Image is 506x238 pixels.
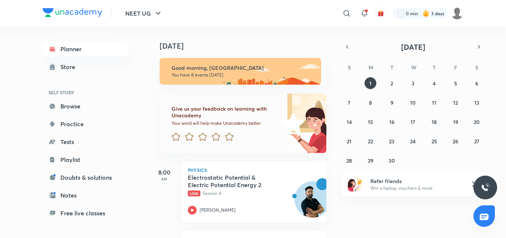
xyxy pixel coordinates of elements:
a: Free live classes [43,206,129,221]
button: September 21, 2025 [343,135,355,147]
abbr: September 30, 2025 [389,157,395,164]
h6: SELF STUDY [43,86,129,99]
h5: Electrostatic Potential & Electric Potential Energy 2 [188,174,280,189]
button: September 13, 2025 [471,97,483,108]
img: morning [160,58,321,85]
button: September 3, 2025 [407,77,419,89]
img: Company Logo [43,8,102,17]
button: September 24, 2025 [407,135,419,147]
button: September 5, 2025 [450,77,462,89]
a: Notes [43,188,129,203]
abbr: September 27, 2025 [474,138,479,145]
img: ttu [481,183,490,192]
button: September 10, 2025 [407,97,419,108]
abbr: September 7, 2025 [348,99,350,106]
abbr: September 9, 2025 [390,99,393,106]
button: September 27, 2025 [471,135,483,147]
button: September 7, 2025 [343,97,355,108]
abbr: Wednesday [411,64,416,71]
button: September 11, 2025 [428,97,440,108]
h6: Give us your feedback on learning with Unacademy [172,105,280,119]
button: September 19, 2025 [450,116,462,128]
abbr: Saturday [475,64,478,71]
button: September 12, 2025 [450,97,462,108]
img: streak [422,10,430,17]
abbr: September 24, 2025 [410,138,416,145]
img: avatar [377,10,384,17]
abbr: September 26, 2025 [453,138,458,145]
button: September 9, 2025 [386,97,398,108]
a: Practice [43,117,129,131]
h4: [DATE] [160,42,334,50]
abbr: Friday [454,64,457,71]
a: Planner [43,42,129,56]
button: September 28, 2025 [343,154,355,166]
button: September 8, 2025 [364,97,376,108]
abbr: September 6, 2025 [475,80,478,87]
abbr: September 4, 2025 [433,80,436,87]
p: You have 8 events [DATE] [172,72,314,78]
abbr: September 21, 2025 [347,138,352,145]
p: Your word will help make Unacademy better [172,120,280,126]
button: September 2, 2025 [386,77,398,89]
p: Win a laptop, vouchers & more [370,185,462,192]
abbr: September 25, 2025 [432,138,437,145]
abbr: September 5, 2025 [454,80,457,87]
abbr: September 16, 2025 [389,118,395,125]
abbr: September 2, 2025 [390,80,393,87]
abbr: Thursday [433,64,436,71]
button: September 17, 2025 [407,116,419,128]
abbr: Tuesday [390,64,393,71]
button: September 25, 2025 [428,135,440,147]
abbr: September 15, 2025 [368,118,373,125]
abbr: September 18, 2025 [432,118,437,125]
a: Store [43,59,129,74]
abbr: September 14, 2025 [347,118,352,125]
button: September 30, 2025 [386,154,398,166]
button: September 15, 2025 [364,116,376,128]
button: September 16, 2025 [386,116,398,128]
button: [DATE] [352,42,474,52]
abbr: Sunday [348,64,351,71]
button: September 1, 2025 [364,77,376,89]
button: September 6, 2025 [471,77,483,89]
abbr: September 3, 2025 [412,80,415,87]
button: September 20, 2025 [471,116,483,128]
abbr: September 29, 2025 [368,157,373,164]
abbr: September 17, 2025 [410,118,415,125]
img: feedback_image [257,94,326,153]
button: NEET UG [121,6,167,21]
button: September 22, 2025 [364,135,376,147]
h6: Good morning, [GEOGRAPHIC_DATA] [172,65,314,71]
button: September 14, 2025 [343,116,355,128]
abbr: September 28, 2025 [346,157,352,164]
abbr: September 1, 2025 [369,80,372,87]
abbr: September 19, 2025 [453,118,458,125]
p: Physics [188,168,320,172]
img: referral [348,177,363,192]
span: Live [188,190,200,196]
button: September 29, 2025 [364,154,376,166]
abbr: September 20, 2025 [474,118,480,125]
button: September 26, 2025 [450,135,462,147]
button: September 18, 2025 [428,116,440,128]
button: September 4, 2025 [428,77,440,89]
a: Tests [43,134,129,149]
span: [DATE] [401,42,425,52]
h6: Refer friends [370,177,462,185]
abbr: September 23, 2025 [389,138,395,145]
button: September 23, 2025 [386,135,398,147]
img: Avatar [295,185,330,221]
abbr: September 13, 2025 [474,99,479,106]
button: avatar [375,7,387,19]
a: Company Logo [43,8,102,19]
abbr: September 10, 2025 [410,99,416,106]
abbr: September 22, 2025 [368,138,373,145]
img: Saniya Mustafa [451,7,463,20]
abbr: September 8, 2025 [369,99,372,106]
p: Session 8 [188,190,304,197]
h5: 8:00 [149,168,179,177]
p: [PERSON_NAME] [200,207,236,213]
div: Store [60,62,80,71]
abbr: Monday [369,64,373,71]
